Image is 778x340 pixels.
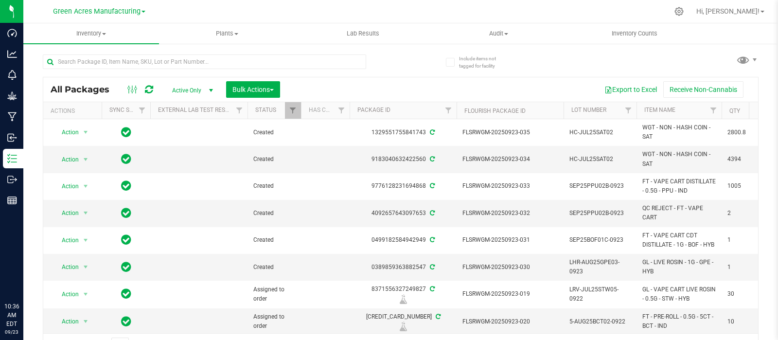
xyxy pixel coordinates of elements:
input: Search Package ID, Item Name, SKU, Lot or Part Number... [43,54,366,69]
span: In Sync [121,206,131,220]
span: FT - PRE-ROLL - 0.5G - 5CT - BCT - IND [642,312,716,331]
span: select [80,233,92,247]
span: select [80,125,92,139]
span: Sync from Compliance System [428,156,435,162]
span: Inventory Counts [599,29,671,38]
span: Created [253,209,295,218]
span: LHR-AUG25GPE03-0923 [569,258,631,276]
span: select [80,287,92,301]
span: 1 [727,235,764,245]
a: External Lab Test Result [158,107,234,113]
a: Flourish Package ID [464,107,526,114]
inline-svg: Grow [7,91,17,101]
span: Action [53,206,79,220]
a: Filter [706,102,722,119]
span: Created [253,263,295,272]
div: 0389859363882547 [348,263,458,272]
span: In Sync [121,233,131,247]
iframe: Resource center [10,262,39,291]
span: select [80,179,92,193]
span: FT - VAPE CART DISTILLATE - 0.5G - PPU - IND [642,177,716,196]
div: 1329551755841743 [348,128,458,137]
span: Sync from Compliance System [428,286,435,292]
a: Package ID [357,107,390,113]
span: FLSRWGM-20250923-032 [462,209,558,218]
a: Inventory [23,23,159,44]
inline-svg: Inbound [7,133,17,143]
span: Action [53,315,79,328]
button: Bulk Actions [226,81,280,98]
span: Action [53,260,79,274]
span: select [80,206,92,220]
span: FLSRWGM-20250923-033 [462,181,558,191]
div: Actions [51,107,98,114]
a: Filter [134,102,150,119]
span: All Packages [51,84,119,95]
span: FLSRWGM-20250923-019 [462,289,558,299]
span: Action [53,179,79,193]
inline-svg: Monitoring [7,70,17,80]
span: Include items not tagged for facility [459,55,508,70]
span: select [80,315,92,328]
div: Lab Sample [348,322,458,331]
span: Lab Results [334,29,392,38]
span: Action [53,287,79,301]
span: Sync from Compliance System [428,236,435,243]
span: Action [53,153,79,166]
span: 5-AUG25BCT02-0922 [569,317,631,326]
span: 2 [727,209,764,218]
span: WGT - NON - HASH COIN - SAT [642,123,716,142]
p: 09/23 [4,328,19,336]
inline-svg: Reports [7,196,17,205]
span: Assigned to order [253,285,295,304]
span: Plants [159,29,294,38]
span: Created [253,155,295,164]
span: 4394 [727,155,764,164]
span: Action [53,125,79,139]
span: SEP25PPU02B-0923 [569,181,631,191]
span: Green Acres Manufacturing [53,7,141,16]
div: 9776128231694868 [348,181,458,191]
span: select [80,153,92,166]
iframe: Resource center unread badge [29,261,40,272]
button: Receive Non-Cannabis [663,81,743,98]
span: Sync from Compliance System [428,264,435,270]
a: Filter [334,102,350,119]
span: Sync from Compliance System [428,129,435,136]
span: 10 [727,317,764,326]
a: Lab Results [295,23,431,44]
div: 0499182584942949 [348,235,458,245]
inline-svg: Analytics [7,49,17,59]
span: HC-JUL25SAT02 [569,128,631,137]
div: Manage settings [673,7,685,16]
span: In Sync [121,287,131,301]
span: FLSRWGM-20250923-035 [462,128,558,137]
span: In Sync [121,315,131,328]
a: Filter [285,102,301,119]
span: SEP25PPU02B-0923 [569,209,631,218]
span: Audit [431,29,566,38]
div: Lab Sample [348,294,458,304]
span: Created [253,181,295,191]
div: [CREDIT_CARD_NUMBER] [348,312,458,331]
span: Sync from Compliance System [428,182,435,189]
span: Bulk Actions [232,86,274,93]
span: FLSRWGM-20250923-034 [462,155,558,164]
a: Audit [431,23,566,44]
span: Created [253,235,295,245]
a: Inventory Counts [566,23,702,44]
span: In Sync [121,260,131,274]
span: 1005 [727,181,764,191]
span: Hi, [PERSON_NAME]! [696,7,760,15]
inline-svg: Dashboard [7,28,17,38]
span: FT - VAPE CART CDT DISTILLATE - 1G - BOF - HYB [642,231,716,250]
span: Inventory [23,29,159,38]
span: HC-JUL25SAT02 [569,155,631,164]
span: FLSRWGM-20250923-031 [462,235,558,245]
span: FLSRWGM-20250923-020 [462,317,558,326]
span: Created [253,128,295,137]
span: Assigned to order [253,312,295,331]
span: 30 [727,289,764,299]
inline-svg: Inventory [7,154,17,163]
span: 1 [727,263,764,272]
